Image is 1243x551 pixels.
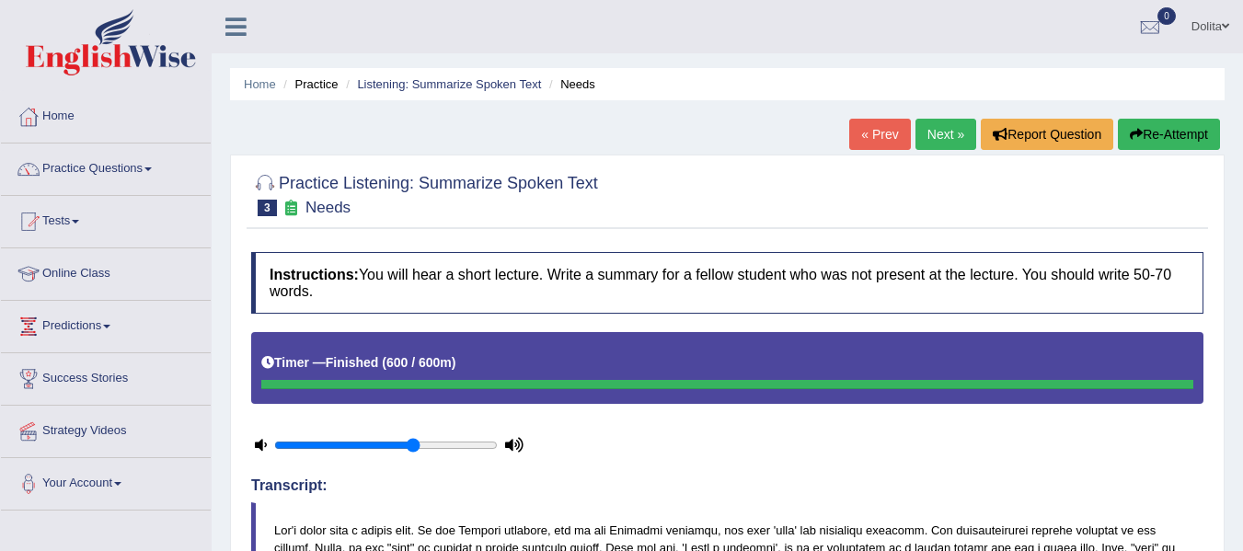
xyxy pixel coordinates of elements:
[270,267,359,282] b: Instructions:
[258,200,277,216] span: 3
[915,119,976,150] a: Next »
[251,477,1203,494] h4: Transcript:
[1,91,211,137] a: Home
[261,356,455,370] h5: Timer —
[1157,7,1176,25] span: 0
[326,355,379,370] b: Finished
[244,77,276,91] a: Home
[305,199,351,216] small: Needs
[382,355,386,370] b: (
[1,458,211,504] a: Your Account
[545,75,595,93] li: Needs
[282,200,301,217] small: Exam occurring question
[1,353,211,399] a: Success Stories
[386,355,452,370] b: 600 / 600m
[452,355,456,370] b: )
[1,406,211,452] a: Strategy Videos
[279,75,338,93] li: Practice
[981,119,1113,150] button: Report Question
[251,252,1203,314] h4: You will hear a short lecture. Write a summary for a fellow student who was not present at the le...
[849,119,910,150] a: « Prev
[1118,119,1220,150] button: Re-Attempt
[1,248,211,294] a: Online Class
[251,170,598,216] h2: Practice Listening: Summarize Spoken Text
[357,77,541,91] a: Listening: Summarize Spoken Text
[1,143,211,189] a: Practice Questions
[1,196,211,242] a: Tests
[1,301,211,347] a: Predictions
